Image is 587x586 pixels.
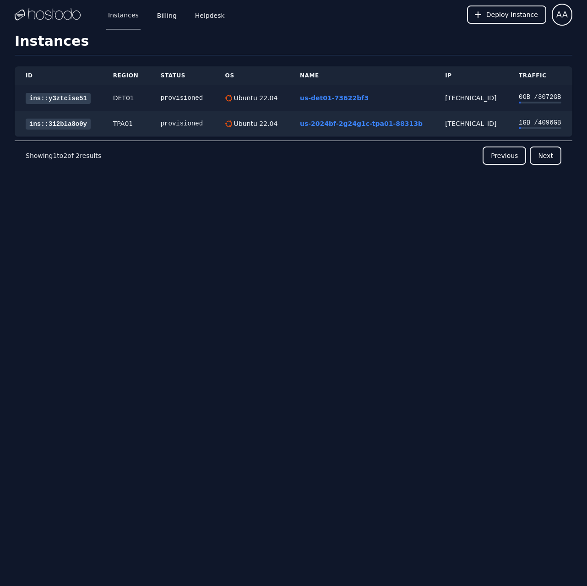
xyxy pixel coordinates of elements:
[15,8,81,22] img: Logo
[102,66,150,85] th: Region
[53,152,57,159] span: 1
[486,10,538,19] span: Deploy Instance
[63,152,67,159] span: 2
[26,93,91,104] a: ins::y3ztcise51
[76,152,80,159] span: 2
[26,119,91,130] a: ins::312bla8o0y
[530,146,561,165] button: Next
[113,119,139,128] div: TPA01
[150,66,214,85] th: Status
[519,92,561,102] div: 0 GB / 3072 GB
[161,119,203,128] div: provisioned
[161,93,203,103] div: provisioned
[113,93,139,103] div: DET01
[214,66,289,85] th: OS
[289,66,434,85] th: Name
[467,5,546,24] button: Deploy Instance
[445,119,497,128] div: [TECHNICAL_ID]
[232,119,278,128] div: Ubuntu 22.04
[300,94,369,102] a: us-det01-73622bf3
[225,120,232,127] img: Ubuntu 22.04
[508,66,572,85] th: Traffic
[434,66,508,85] th: IP
[15,141,572,170] nav: Pagination
[15,66,102,85] th: ID
[232,93,278,103] div: Ubuntu 22.04
[225,95,232,102] img: Ubuntu 22.04
[556,8,568,21] span: AA
[26,151,101,160] p: Showing to of results
[15,33,572,55] h1: Instances
[483,146,526,165] button: Previous
[445,93,497,103] div: [TECHNICAL_ID]
[519,118,561,127] div: 1 GB / 4096 GB
[300,120,423,127] a: us-2024bf-2g24g1c-tpa01-88313b
[552,4,572,26] button: User menu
